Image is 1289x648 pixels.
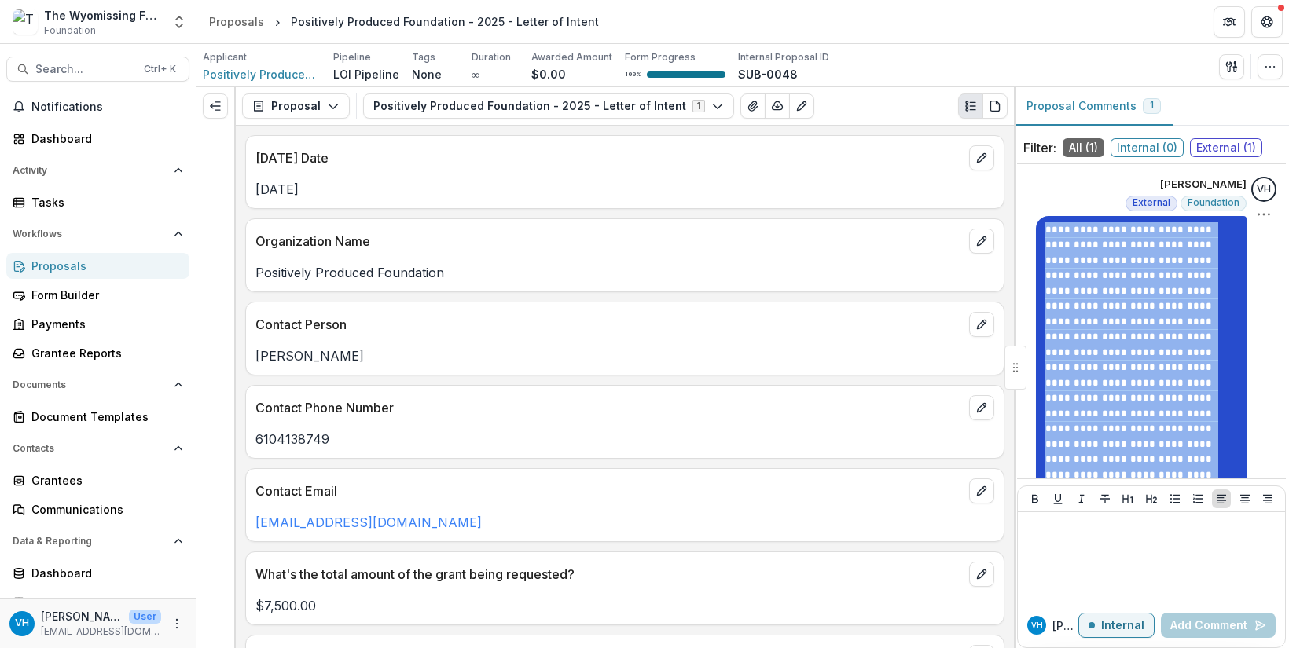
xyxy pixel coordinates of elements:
button: Edit as form [789,93,814,119]
p: User [129,610,161,624]
span: 1 [1150,100,1154,111]
button: Bullet List [1166,489,1184,508]
button: Open Workflows [6,221,189,247]
p: None [412,66,442,82]
p: [DATE] [255,180,994,199]
p: Positively Produced Foundation [255,263,994,282]
span: External [1133,197,1170,208]
a: Proposals [203,10,270,33]
button: Options [1256,207,1272,222]
p: What's the total amount of the grant being requested? [255,565,963,584]
div: Dashboard [31,565,177,581]
button: edit [969,395,994,420]
button: Positively Produced Foundation - 2025 - Letter of Intent1 [363,93,734,119]
button: Open Documents [6,372,189,397]
a: Proposals [6,253,189,279]
div: Dashboard [31,130,177,147]
p: Duration [472,50,511,64]
button: Expand left [203,93,228,119]
button: edit [969,562,994,587]
button: Plaintext view [958,93,983,119]
button: Strike [1096,489,1115,508]
p: Tags [412,50,435,64]
p: Filter: [1023,138,1056,157]
a: Payments [6,311,189,337]
div: Payments [31,316,177,332]
button: Proposal Comments [1014,87,1173,126]
span: Data & Reporting [13,536,167,547]
nav: breadcrumb [203,10,605,33]
a: Grantee Reports [6,340,189,366]
button: edit [969,145,994,170]
div: Communications [31,501,177,518]
button: edit [969,229,994,254]
a: Form Builder [6,282,189,308]
a: Communications [6,496,189,522]
span: Foundation [44,24,96,38]
button: PDF view [982,93,1008,119]
div: Tasks [31,194,177,211]
button: Open Contacts [6,436,189,461]
p: [DATE] Date [255,148,963,167]
a: Grantees [6,467,189,493]
button: Proposal [242,93,350,119]
p: Internal Proposal ID [738,50,829,64]
button: edit [969,312,994,337]
button: edit [969,478,994,503]
p: [PERSON_NAME] [255,346,994,365]
a: Dashboard [6,560,189,586]
div: Positively Produced Foundation - 2025 - Letter of Intent [291,13,599,30]
button: Align Center [1236,489,1254,508]
button: Align Left [1212,489,1231,508]
p: ∞ [472,66,479,82]
button: Heading 1 [1118,489,1137,508]
p: [PERSON_NAME] [41,608,123,624]
span: Workflows [13,229,167,240]
button: Get Help [1251,6,1283,38]
button: Add Comment [1161,613,1276,638]
p: [PERSON_NAME] [1052,617,1078,634]
button: Open Activity [6,158,189,183]
p: Form Progress [625,50,696,64]
p: Internal [1101,619,1144,632]
div: Grantees [31,472,177,489]
button: Bold [1026,489,1045,508]
a: Data Report [6,589,189,615]
p: [EMAIL_ADDRESS][DOMAIN_NAME] [41,624,161,639]
div: Document Templates [31,408,177,425]
span: Contacts [13,443,167,454]
div: Valeri Harteg [1031,621,1043,629]
p: Contact Email [255,481,963,500]
div: The Wyomissing Foundation [44,7,162,24]
p: SUB-0048 [738,66,798,82]
p: Pipeline [333,50,371,64]
span: All ( 1 ) [1063,138,1104,157]
p: Contact Person [255,315,963,334]
div: Valeri Harteg [15,618,29,628]
p: Organization Name [255,232,963,251]
span: Activity [13,165,167,176]
button: Partners [1214,6,1245,38]
a: Positively Produced Foundation [203,66,321,82]
p: $0.00 [531,66,566,82]
span: Notifications [31,101,183,114]
button: Underline [1048,489,1067,508]
span: Search... [35,63,134,76]
span: External ( 1 ) [1190,138,1262,157]
button: Search... [6,57,189,82]
button: Italicize [1072,489,1091,508]
p: Awarded Amount [531,50,612,64]
a: Dashboard [6,126,189,152]
a: Tasks [6,189,189,215]
div: Proposals [31,258,177,274]
p: 100 % [625,69,641,80]
p: [PERSON_NAME] [1160,177,1247,192]
span: Foundation [1188,197,1239,208]
button: Open Data & Reporting [6,529,189,554]
p: LOI Pipeline [333,66,399,82]
div: Form Builder [31,287,177,303]
button: Heading 2 [1142,489,1161,508]
a: Document Templates [6,404,189,430]
img: The Wyomissing Foundation [13,9,38,35]
p: 6104138749 [255,430,994,448]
